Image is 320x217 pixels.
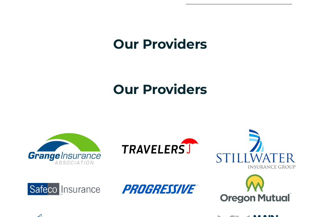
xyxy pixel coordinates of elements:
[112,129,208,169] img: Travelers Insurance
[112,169,208,209] img: Progressive Insurance
[208,129,304,169] img: Stillwater Insurance Group
[16,169,112,209] img: Safeco Insurance
[208,169,304,209] img: Oregon Mutual Insurance
[113,36,207,52] span: Our Providers
[16,79,304,101] p: Our Providers
[16,129,112,169] img: Grange Insurance Association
